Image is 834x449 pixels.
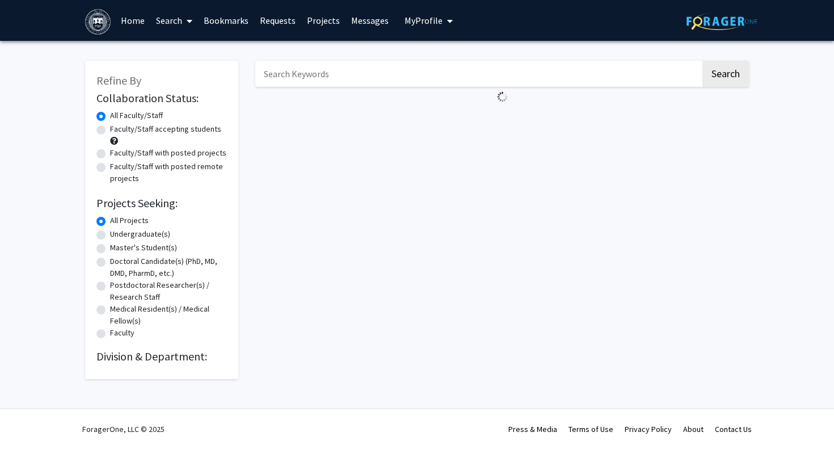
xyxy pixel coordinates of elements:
a: Privacy Policy [625,424,672,434]
a: Press & Media [508,424,557,434]
label: Medical Resident(s) / Medical Fellow(s) [110,303,227,327]
a: Terms of Use [568,424,613,434]
nav: Page navigation [255,107,749,133]
a: Projects [301,1,346,40]
h2: Collaboration Status: [96,91,227,105]
input: Search Keywords [255,61,701,87]
div: ForagerOne, LLC © 2025 [82,409,165,449]
label: Master's Student(s) [110,242,177,254]
a: Messages [346,1,394,40]
label: Faculty/Staff with posted remote projects [110,161,227,184]
img: Loading [492,87,512,107]
a: Bookmarks [198,1,254,40]
a: About [683,424,704,434]
iframe: Chat [9,398,48,440]
label: Faculty [110,327,134,339]
h2: Division & Department: [96,350,227,363]
a: Contact Us [715,424,752,434]
label: Faculty/Staff accepting students [110,123,221,135]
img: ForagerOne Logo [686,12,757,30]
label: All Faculty/Staff [110,110,163,121]
a: Requests [254,1,301,40]
label: Undergraduate(s) [110,228,170,240]
label: Postdoctoral Researcher(s) / Research Staff [110,279,227,303]
label: Doctoral Candidate(s) (PhD, MD, DMD, PharmD, etc.) [110,255,227,279]
h2: Projects Seeking: [96,196,227,210]
img: Brandeis University Logo [85,9,111,35]
button: Search [702,61,749,87]
a: Search [150,1,198,40]
span: Refine By [96,73,141,87]
span: My Profile [405,15,443,26]
label: Faculty/Staff with posted projects [110,147,226,159]
a: Home [115,1,150,40]
label: All Projects [110,215,149,226]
